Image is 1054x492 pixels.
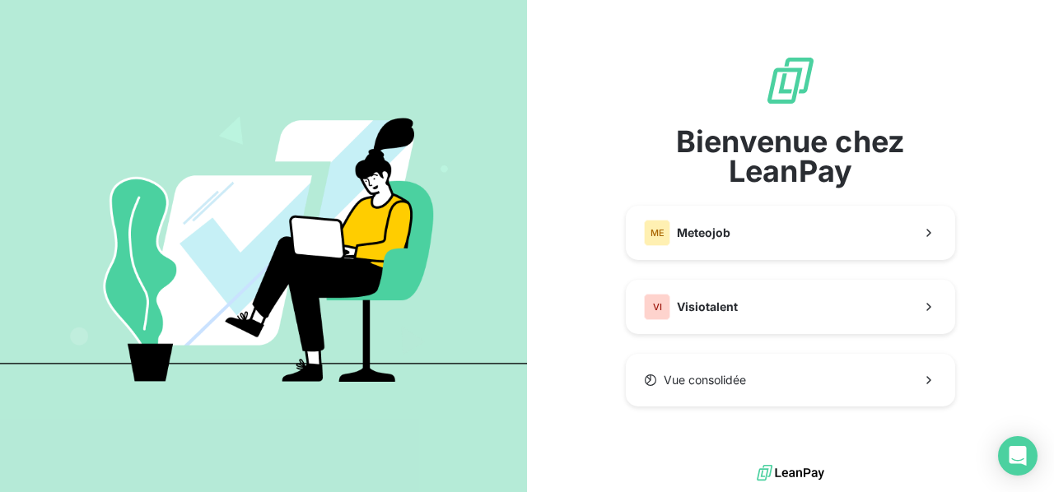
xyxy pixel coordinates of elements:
[764,54,817,107] img: logo sigle
[757,461,824,485] img: logo
[644,294,670,320] div: VI
[626,280,955,334] button: VIVisiotalent
[626,127,955,186] span: Bienvenue chez LeanPay
[644,220,670,246] div: ME
[677,225,730,241] span: Meteojob
[664,372,746,388] span: Vue consolidée
[626,206,955,260] button: MEMeteojob
[998,436,1038,476] div: Open Intercom Messenger
[677,299,738,315] span: Visiotalent
[626,354,955,406] button: Vue consolidée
